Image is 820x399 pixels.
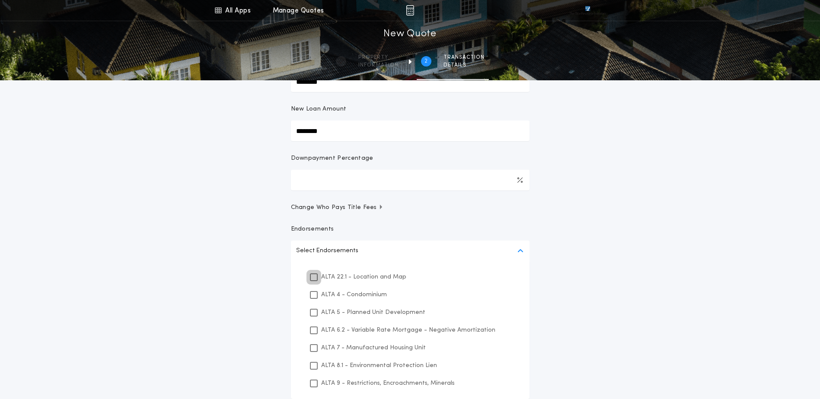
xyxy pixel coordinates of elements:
img: img [406,5,414,16]
p: Select Endorsements [296,246,358,256]
p: ALTA 5 - Planned Unit Development [321,308,425,317]
h1: New Quote [383,27,436,41]
span: information [358,62,399,69]
p: ALTA 6.2 - Variable Rate Mortgage - Negative Amortization [321,326,495,335]
p: ALTA 8.1 - Environmental Protection Lien [321,361,437,370]
p: ALTA 22.1 - Location and Map [321,272,406,282]
input: Sale Price [291,71,530,92]
p: New Loan Amount [291,105,347,114]
h2: 2 [424,58,428,65]
p: ALTA 4 - Condominium [321,290,387,299]
p: Endorsements [291,225,530,234]
button: Select Endorsements [291,241,530,261]
span: Change Who Pays Title Fees [291,203,384,212]
p: ALTA 7 - Manufactured Housing Unit [321,343,426,352]
span: Property [358,54,399,61]
ul: Select Endorsements [291,261,530,399]
p: ALTA 9 - Restrictions, Encroachments, Minerals [321,379,455,388]
span: Transaction [444,54,485,61]
button: Change Who Pays Title Fees [291,203,530,212]
img: vs-icon [569,6,606,15]
span: details [444,62,485,69]
input: Downpayment Percentage [291,170,530,190]
p: Downpayment Percentage [291,154,373,163]
input: New Loan Amount [291,120,530,141]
